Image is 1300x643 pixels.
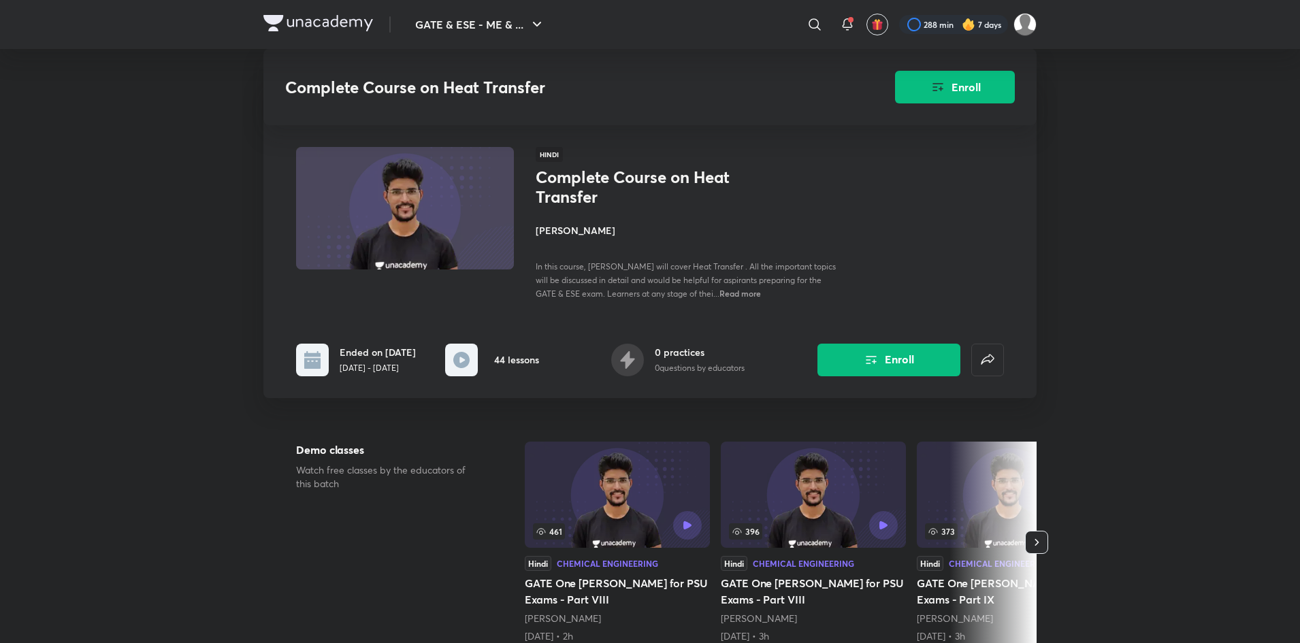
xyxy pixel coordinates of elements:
[525,442,710,643] a: GATE One Mark PYQs for PSU Exams - Part VIII
[263,15,373,31] img: Company Logo
[917,442,1102,643] a: 373HindiChemical EngineeringGATE One [PERSON_NAME] for PSU Exams - Part IX[PERSON_NAME][DATE] • 3h
[962,18,975,31] img: streak
[525,612,601,625] a: [PERSON_NAME]
[721,612,797,625] a: [PERSON_NAME]
[557,559,658,567] div: Chemical Engineering
[655,362,745,374] p: 0 questions by educators
[525,575,710,608] h5: GATE One [PERSON_NAME] for PSU Exams - Part VIII
[721,442,906,643] a: 396HindiChemical EngineeringGATE One [PERSON_NAME] for PSU Exams - Part VIII[PERSON_NAME][DATE] • 3h
[536,261,836,299] span: In this course, [PERSON_NAME] will cover Heat Transfer . All the important topics will be discuss...
[536,223,841,237] h4: [PERSON_NAME]
[925,523,958,540] span: 373
[719,288,761,299] span: Read more
[949,559,1050,567] div: Chemical Engineering
[721,556,747,571] div: Hindi
[340,345,416,359] h6: Ended on [DATE]
[971,344,1004,376] button: false
[525,556,551,571] div: Hindi
[655,345,745,359] h6: 0 practices
[263,15,373,35] a: Company Logo
[917,612,1102,625] div: Devendra Poonia
[285,78,818,97] h3: Complete Course on Heat Transfer
[525,629,710,643] div: 13th Apr • 2h
[917,575,1102,608] h5: GATE One [PERSON_NAME] for PSU Exams - Part IX
[536,147,563,162] span: Hindi
[729,523,762,540] span: 396
[917,556,943,571] div: Hindi
[721,442,906,643] a: GATE One Mark PYQs for PSU Exams - Part VIII
[817,344,960,376] button: Enroll
[494,352,539,367] h6: 44 lessons
[871,18,883,31] img: avatar
[525,442,710,643] a: 461HindiChemical EngineeringGATE One [PERSON_NAME] for PSU Exams - Part VIII[PERSON_NAME][DATE] • 2h
[917,442,1102,643] a: GATE One Mark PYQs for PSU Exams - Part IX
[866,14,888,35] button: avatar
[721,575,906,608] h5: GATE One [PERSON_NAME] for PSU Exams - Part VIII
[1013,13,1037,36] img: Prakhar Mishra
[340,362,416,374] p: [DATE] - [DATE]
[296,463,481,491] p: Watch free classes by the educators of this batch
[917,629,1102,643] div: 19th Apr • 3h
[753,559,854,567] div: Chemical Engineering
[533,523,565,540] span: 461
[407,11,553,38] button: GATE & ESE - ME & ...
[895,71,1015,103] button: Enroll
[536,167,758,207] h1: Complete Course on Heat Transfer
[525,612,710,625] div: Devendra Poonia
[294,146,516,271] img: Thumbnail
[917,612,993,625] a: [PERSON_NAME]
[296,442,481,458] h5: Demo classes
[721,612,906,625] div: Devendra Poonia
[721,629,906,643] div: 14th Apr • 3h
